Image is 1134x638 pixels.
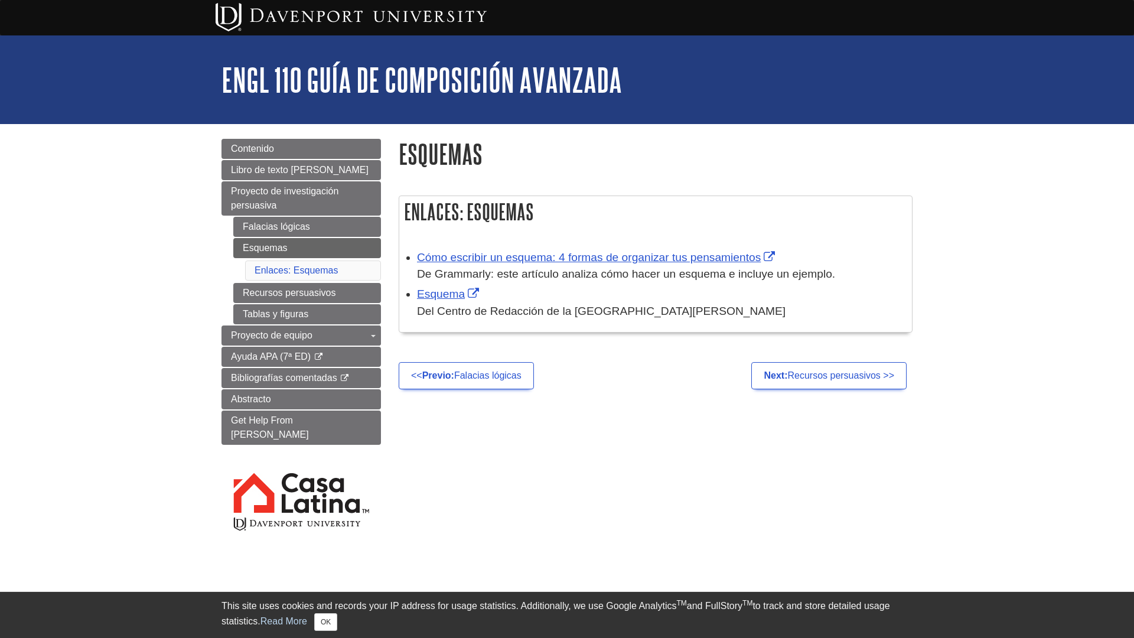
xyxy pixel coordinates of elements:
[221,139,381,553] div: Guide Page Menu
[399,139,913,169] h1: Esquemas
[233,283,381,303] a: Recursos persuasivos
[417,303,906,320] div: Del Centro de Redacción de la [GEOGRAPHIC_DATA][PERSON_NAME]
[231,373,337,383] span: Bibliografías comentadas
[231,351,311,362] span: Ayuda APA (7ª ED)
[221,181,381,216] a: Proyecto de investigación persuasiva
[417,251,778,263] a: Link opens in new window
[221,368,381,388] a: Bibliografías comentadas
[255,265,338,275] a: Enlaces: Esquemas
[221,389,381,409] a: Abstracto
[221,160,381,180] a: Libro de texto [PERSON_NAME]
[221,61,622,98] a: ENGL 110 Guía de composición avanzada
[233,304,381,324] a: Tablas y figuras
[742,599,752,607] sup: TM
[231,186,338,210] span: Proyecto de investigación persuasiva
[231,394,271,404] span: Abstracto
[764,370,787,380] strong: Next:
[233,238,381,258] a: Esquemas
[314,353,324,361] i: This link opens in a new window
[231,415,309,440] span: Get Help From [PERSON_NAME]
[422,370,454,380] strong: Previo:
[751,362,907,389] a: Next:Recursos persuasivos >>
[340,375,350,382] i: This link opens in a new window
[221,411,381,445] a: Get Help From [PERSON_NAME]
[221,139,381,159] a: Contenido
[417,266,906,283] div: De Grammarly: este artículo analiza cómo hacer un esquema e incluye un ejemplo.
[676,599,686,607] sup: TM
[417,288,482,300] a: Link opens in new window
[231,330,312,340] span: Proyecto de equipo
[399,196,912,227] h2: Enlaces: Esquemas
[314,613,337,631] button: Close
[399,362,534,389] a: <<Previo:Falacias lógicas
[260,616,307,626] a: Read More
[233,217,381,237] a: Falacias lógicas
[221,325,381,346] a: Proyecto de equipo
[216,3,487,31] img: Davenport University
[221,599,913,631] div: This site uses cookies and records your IP address for usage statistics. Additionally, we use Goo...
[221,347,381,367] a: Ayuda APA (7ª ED)
[231,144,274,154] span: Contenido
[231,165,369,175] span: Libro de texto [PERSON_NAME]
